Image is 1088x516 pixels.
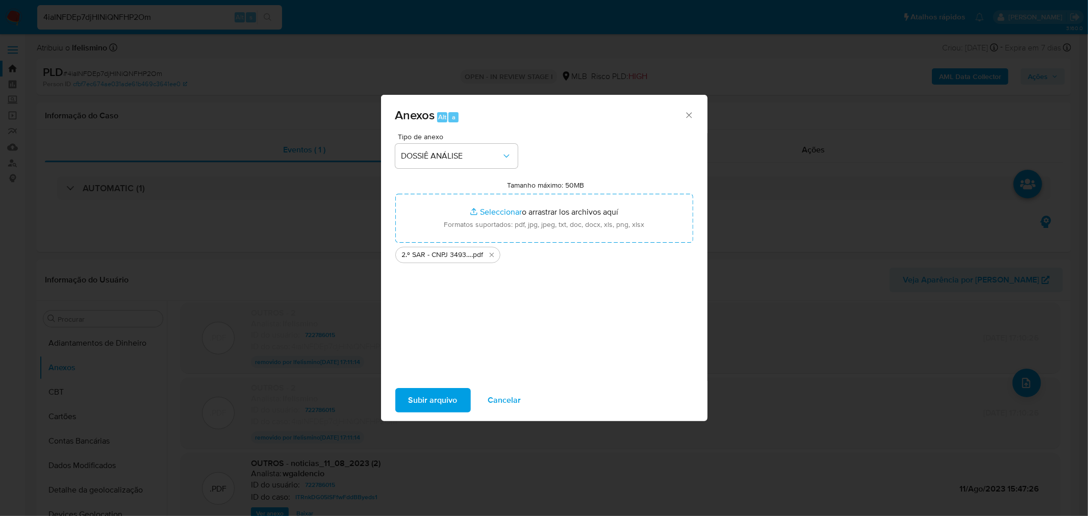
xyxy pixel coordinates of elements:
span: .pdf [472,250,484,260]
button: Eliminar 2.º SAR - CNPJ 34935286000119 - MMD TECNOLOGIA, ENTRETENIMENTO E MARKETING LTDA. (1).pdf [486,249,498,261]
span: DOSSIÊ ANÁLISE [401,151,501,161]
button: Subir arquivo [395,388,471,412]
span: a [452,112,456,122]
label: Tamanho máximo: 50MB [507,180,584,190]
span: Alt [438,112,446,122]
span: Cancelar [488,389,521,411]
ul: Archivos seleccionados [395,243,693,263]
button: DOSSIÊ ANÁLISE [395,144,518,168]
span: Anexos [395,106,435,124]
button: Cancelar [475,388,535,412]
span: 2.º SAR - CNPJ 34935286000119 - MMD TECNOLOGIA, ENTRETENIMENTO E MARKETING LTDA. (1) [402,250,472,260]
span: Tipo de anexo [398,133,520,140]
span: Subir arquivo [409,389,458,411]
button: Cerrar [684,110,693,119]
